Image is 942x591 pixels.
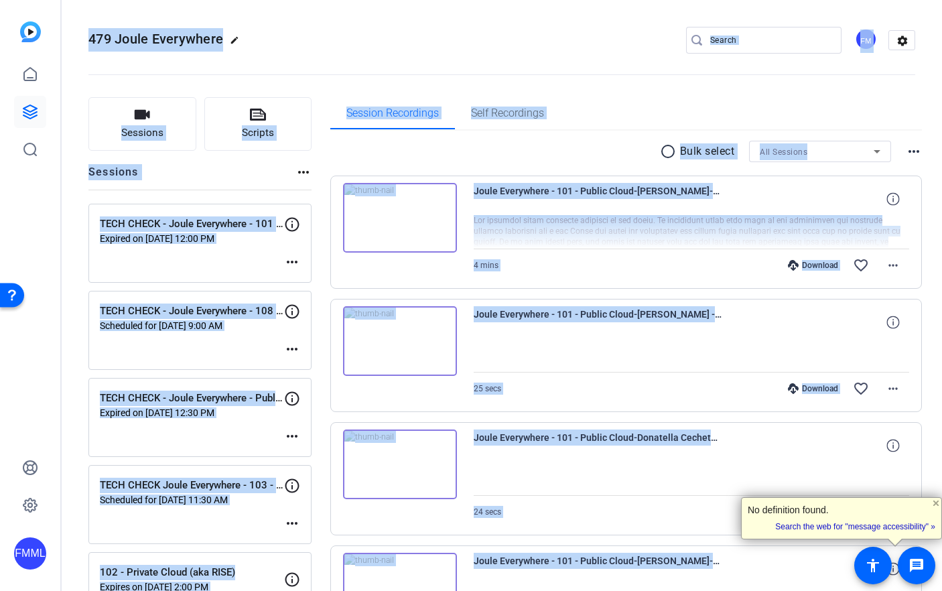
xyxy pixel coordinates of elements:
[474,553,722,585] span: Joule Everywhere - 101 - Public Cloud-[PERSON_NAME]-2025-08-18-09-17-49-026-0
[909,557,925,574] mat-icon: message
[100,391,284,406] p: TECH CHECK - Joule Everywhere - Public Cloud
[20,21,41,42] img: blue-gradient.svg
[474,183,722,215] span: Joule Everywhere - 101 - Public Cloud-[PERSON_NAME]-2025-08-18-09-20-03-704-0
[343,306,457,376] img: thumb-nail
[284,254,300,270] mat-icon: more_horiz
[474,430,722,462] span: Joule Everywhere - 101 - Public Cloud-Donatella Cechet1-2025-08-18-09-17-49-026-1
[853,381,869,397] mat-icon: favorite_border
[100,407,284,418] p: Expired on [DATE] 12:30 PM
[865,557,881,574] mat-icon: accessibility
[204,97,312,151] button: Scripts
[660,143,680,159] mat-icon: radio_button_unchecked
[474,384,501,393] span: 25 secs
[88,97,196,151] button: Sessions
[242,125,274,141] span: Scripts
[853,257,869,273] mat-icon: favorite_border
[760,147,807,157] span: All Sessions
[885,381,901,397] mat-icon: more_horiz
[230,36,246,52] mat-icon: edit
[474,261,498,270] span: 4 mins
[121,125,163,141] span: Sessions
[100,233,284,244] p: Expired on [DATE] 12:00 PM
[343,183,457,253] img: thumb-nail
[889,31,916,51] mat-icon: settings
[284,428,300,444] mat-icon: more_horiz
[855,28,877,50] div: FM
[14,537,46,570] div: FMML
[346,108,439,119] span: Session Recordings
[100,216,284,232] p: TECH CHECK - Joule Everywhere - 101 Public Cloud
[710,32,831,48] input: Search
[100,495,284,505] p: Scheduled for [DATE] 11:30 AM
[855,28,878,52] ngx-avatar: Flying Monkeys Media, LLC
[284,515,300,531] mat-icon: more_horiz
[343,430,457,499] img: thumb-nail
[100,565,284,580] p: 102 - Private Cloud (aka RISE)
[100,320,284,331] p: Scheduled for [DATE] 9:00 AM
[100,304,284,319] p: TECH CHECK - Joule Everywhere - 108 - BTP
[474,306,722,338] span: Joule Everywhere - 101 - Public Cloud-[PERSON_NAME] -SAP--2025-08-18-09-17-49-026-2
[471,108,544,119] span: Self Recordings
[680,143,735,159] p: Bulk select
[295,164,312,180] mat-icon: more_horiz
[781,383,845,394] div: Download
[100,478,284,493] p: TECH CHECK Joule Everywhere - 103 - Procurement.
[474,507,501,517] span: 24 secs
[88,31,223,47] span: 479 Joule Everywhere
[885,257,901,273] mat-icon: more_horiz
[781,260,845,271] div: Download
[284,341,300,357] mat-icon: more_horiz
[906,143,922,159] mat-icon: more_horiz
[88,164,139,190] h2: Sessions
